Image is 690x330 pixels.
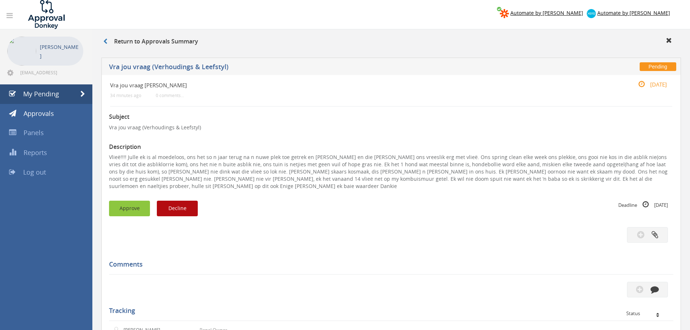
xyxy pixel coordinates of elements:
[23,168,46,176] span: Log out
[24,148,47,157] span: Reports
[500,9,509,18] img: zapier-logomark.png
[109,124,673,131] p: Vra jou vraag (Verhoudings & Leefstyl)
[587,9,596,18] img: xero-logo.png
[618,201,668,209] small: Deadline [DATE]
[157,201,198,216] button: Decline
[109,261,668,268] h5: Comments
[40,42,80,60] p: [PERSON_NAME]
[109,307,668,314] h5: Tracking
[109,201,150,216] button: Approve
[110,82,578,88] h4: Vra jou vraag [PERSON_NAME]
[631,80,667,88] small: [DATE]
[156,93,184,98] small: 0 comments...
[109,63,505,72] h5: Vra jou vraag (Verhoudings & Leefstyl)
[110,93,141,98] small: 34 minutes ago
[640,62,676,71] span: Pending
[24,109,54,118] span: Approvals
[23,89,59,98] span: My Pending
[109,154,673,190] p: Vlieë!!!! Julle ek is al moedeloos, ons het so n jaar terug na n nuwe plek toe getrek en [PERSON_...
[109,114,673,120] h3: Subject
[103,38,198,45] h3: Return to Approvals Summary
[109,144,673,150] h3: Description
[626,311,668,316] div: Status
[597,9,670,16] span: Automate by [PERSON_NAME]
[510,9,583,16] span: Automate by [PERSON_NAME]
[20,70,82,75] span: [EMAIL_ADDRESS][DOMAIN_NAME]
[24,128,44,137] span: Panels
